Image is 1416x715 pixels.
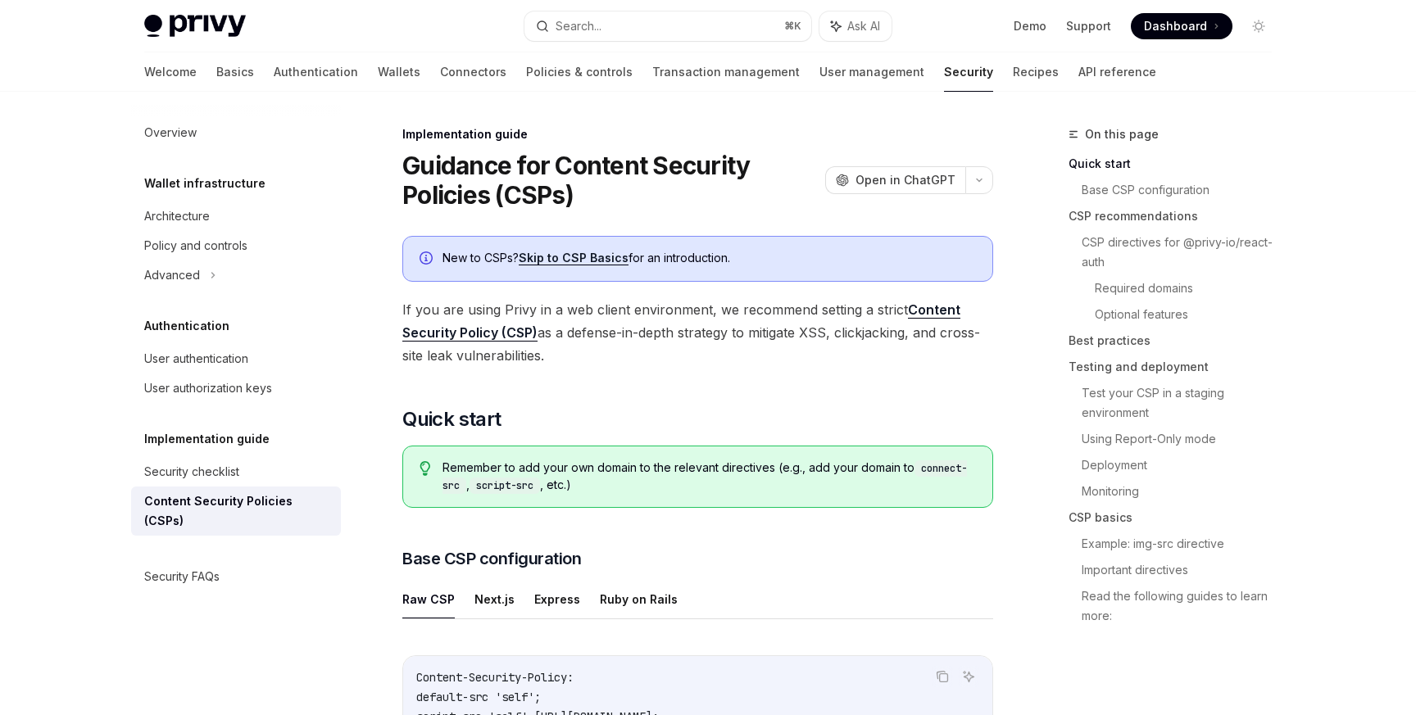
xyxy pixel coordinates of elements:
img: light logo [144,15,246,38]
div: Architecture [144,206,210,226]
span: ⌘ K [784,20,801,33]
div: Security FAQs [144,567,220,586]
a: Dashboard [1131,13,1232,39]
div: Overview [144,123,197,143]
button: Search...⌘K [524,11,811,41]
button: Express [534,580,580,618]
div: Search... [556,16,601,36]
button: Ruby on Rails [600,580,678,618]
a: Recipes [1013,52,1059,92]
span: Quick start [402,406,501,432]
a: Required domains [1095,275,1285,301]
a: Overview [131,118,341,147]
a: Policies & controls [526,52,633,92]
a: Testing and deployment [1069,354,1285,380]
h5: Wallet infrastructure [144,174,265,193]
a: Connectors [440,52,506,92]
span: Dashboard [1144,18,1207,34]
svg: Info [420,251,436,268]
a: Important directives [1082,557,1285,583]
a: Demo [1014,18,1046,34]
div: Content Security Policies (CSPs) [144,491,331,531]
a: Read the following guides to learn more: [1082,583,1285,629]
button: Copy the contents from the code block [932,666,953,687]
div: New to CSPs? for an introduction. [442,250,976,268]
a: Quick start [1069,151,1285,177]
a: Base CSP configuration [1082,177,1285,203]
span: Open in ChatGPT [855,172,955,188]
div: Advanced [144,265,200,285]
a: CSP basics [1069,505,1285,531]
a: Deployment [1082,452,1285,478]
span: default-src 'self'; [416,690,541,704]
div: User authorization keys [144,378,272,398]
span: Content-Security-Policy: [416,670,574,685]
a: Welcome [144,52,197,92]
a: Wallets [378,52,420,92]
a: Security FAQs [131,562,341,591]
button: Ask AI [819,11,892,41]
a: Support [1066,18,1111,34]
div: User authentication [144,349,248,369]
button: Ask AI [958,666,979,687]
a: Skip to CSP Basics [519,251,629,265]
div: Security checklist [144,462,239,482]
a: Security [944,52,993,92]
code: script-src [470,477,540,494]
a: Basics [216,52,254,92]
a: Optional features [1095,301,1285,328]
span: Remember to add your own domain to the relevant directives (e.g., add your domain to , , etc.) [442,459,976,494]
a: Test your CSP in a staging environment [1082,380,1285,426]
a: Authentication [274,52,358,92]
button: Toggle dark mode [1246,13,1272,39]
a: User management [819,52,924,92]
span: If you are using Privy in a web client environment, we recommend setting a strict as a defense-in... [402,298,993,367]
a: Content Security Policies (CSPs) [131,486,341,536]
span: On this page [1085,124,1159,144]
a: Example: img-src directive [1082,531,1285,557]
svg: Tip [420,461,431,476]
button: Raw CSP [402,580,455,618]
h5: Implementation guide [144,429,270,449]
div: Implementation guide [402,126,993,143]
a: User authentication [131,344,341,373]
a: Transaction management [652,52,800,92]
h1: Guidance for Content Security Policies (CSPs) [402,151,819,210]
div: Policy and controls [144,236,247,256]
button: Open in ChatGPT [825,166,965,194]
a: Best practices [1069,328,1285,354]
a: CSP recommendations [1069,203,1285,229]
a: Monitoring [1082,478,1285,505]
a: Security checklist [131,457,341,486]
a: User authorization keys [131,373,341,403]
button: Next.js [474,580,515,618]
span: Ask AI [847,18,880,34]
a: Policy and controls [131,231,341,260]
code: connect-src [442,460,967,494]
a: Architecture [131,201,341,231]
span: Base CSP configuration [402,547,581,570]
a: CSP directives for @privy-io/react-auth [1082,229,1285,275]
a: Using Report-Only mode [1082,426,1285,452]
a: API reference [1078,52,1156,92]
h5: Authentication [144,316,229,336]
